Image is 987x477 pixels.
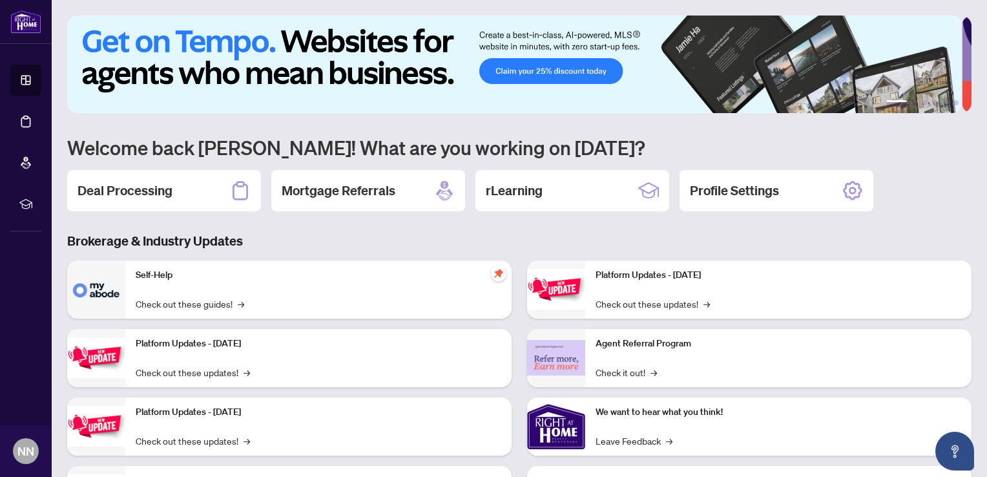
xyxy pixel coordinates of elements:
a: Check out these updates!→ [136,434,250,448]
button: 3 [922,100,928,105]
p: We want to hear what you think! [596,405,961,419]
span: → [703,297,710,311]
button: 6 [953,100,959,105]
p: Platform Updates - [DATE] [596,268,961,282]
a: Check out these updates!→ [136,365,250,379]
p: Self-Help [136,268,501,282]
h2: Profile Settings [690,182,779,200]
span: → [244,434,250,448]
img: Platform Updates - June 23, 2025 [527,269,585,310]
button: 1 [886,100,907,105]
span: → [238,297,244,311]
a: Leave Feedback→ [596,434,672,448]
span: pushpin [491,266,506,281]
p: Agent Referral Program [596,337,961,351]
h3: Brokerage & Industry Updates [67,232,971,250]
img: Self-Help [67,260,125,319]
h2: Mortgage Referrals [282,182,395,200]
button: 5 [943,100,948,105]
img: Slide 0 [67,16,962,113]
img: logo [10,10,41,34]
a: Check out these updates!→ [596,297,710,311]
span: → [666,434,672,448]
h1: Welcome back [PERSON_NAME]! What are you working on [DATE]? [67,135,971,160]
h2: Deal Processing [78,182,172,200]
span: → [244,365,250,379]
button: 2 [912,100,917,105]
span: → [650,365,657,379]
img: Platform Updates - July 21, 2025 [67,406,125,447]
a: Check it out!→ [596,365,657,379]
span: NN [17,442,34,460]
button: 4 [933,100,938,105]
img: Platform Updates - September 16, 2025 [67,337,125,378]
p: Platform Updates - [DATE] [136,337,501,351]
h2: rLearning [486,182,543,200]
img: We want to hear what you think! [527,397,585,456]
img: Agent Referral Program [527,340,585,376]
p: Platform Updates - [DATE] [136,405,501,419]
a: Check out these guides!→ [136,297,244,311]
button: Open asap [935,432,974,471]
